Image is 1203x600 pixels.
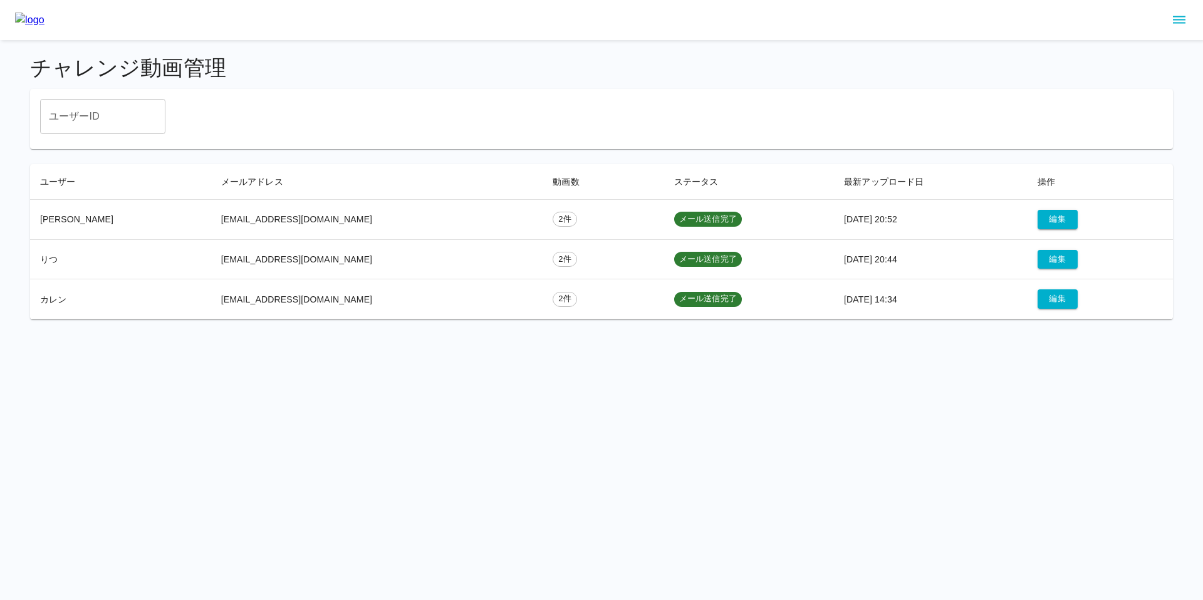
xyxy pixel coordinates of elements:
[1038,250,1078,269] button: 編集
[553,293,576,305] span: 2件
[834,164,1028,200] th: 最新アップロード日
[674,293,742,305] span: メール送信完了
[1038,210,1078,229] button: 編集
[30,164,211,200] th: ユーザー
[543,164,664,200] th: 動画数
[15,13,44,28] img: logo
[834,239,1028,279] td: [DATE] 20:44
[30,55,1173,81] h4: チャレンジ動画管理
[211,279,543,319] td: [EMAIL_ADDRESS][DOMAIN_NAME]
[664,164,834,200] th: ステータス
[553,254,576,266] span: 2件
[30,279,211,319] td: カレン
[211,164,543,200] th: メールアドレス
[1028,164,1173,200] th: 操作
[674,214,742,225] span: メール送信完了
[834,279,1028,319] td: [DATE] 14:34
[553,214,576,225] span: 2件
[1169,9,1190,31] button: sidemenu
[30,239,211,279] td: りつ
[211,239,543,279] td: [EMAIL_ADDRESS][DOMAIN_NAME]
[674,254,742,266] span: メール送信完了
[211,199,543,239] td: [EMAIL_ADDRESS][DOMAIN_NAME]
[30,199,211,239] td: [PERSON_NAME]
[834,199,1028,239] td: [DATE] 20:52
[1038,289,1078,309] button: 編集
